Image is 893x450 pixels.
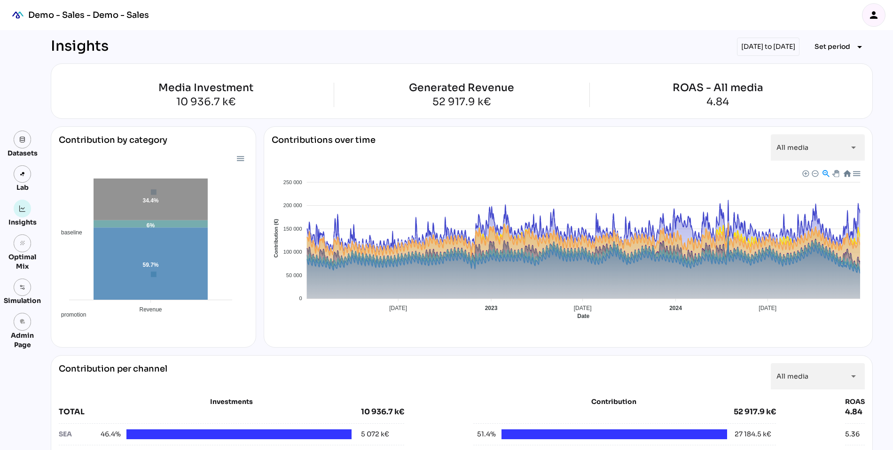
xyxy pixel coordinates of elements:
tspan: [DATE] [574,305,592,311]
span: baseline [54,229,82,236]
div: Datasets [8,148,38,158]
i: person [868,9,879,21]
i: admin_panel_settings [19,318,26,325]
div: Menu [236,154,244,162]
span: 51.4% [473,429,496,439]
div: 52 917.9 k€ [409,97,514,107]
div: Zoom Out [811,170,818,176]
i: arrow_drop_down [848,142,859,153]
div: [DATE] to [DATE] [737,38,799,56]
div: Zoom In [802,170,808,176]
div: Demo - Sales - Demo - Sales [28,9,149,21]
tspan: 100 000 [283,249,302,255]
div: Menu [852,169,860,177]
div: TOTAL [59,406,361,418]
button: Expand "Set period" [807,39,873,55]
div: Investments [59,397,404,406]
div: Contribution by category [59,134,248,153]
div: 52 917.9 k€ [734,406,776,418]
div: Insights [51,38,109,56]
div: mediaROI [8,5,28,25]
div: 5 072 k€ [361,429,389,439]
img: graph.svg [19,205,26,212]
div: 4.84 [845,406,865,418]
i: grain [19,240,26,247]
div: Optimal Mix [4,252,41,271]
div: ROAS [845,397,865,406]
div: Admin Page [4,331,41,349]
div: Selection Zoom [822,169,830,177]
tspan: 2024 [669,305,682,311]
span: promotion [54,311,86,318]
div: Panning [832,170,838,176]
div: 5.36 [845,429,860,439]
img: data.svg [19,136,26,143]
text: Contribution (€) [274,219,279,258]
div: Lab [12,183,33,192]
div: ROAS - All media [673,83,763,93]
tspan: 200 000 [283,202,302,208]
div: Contribution per channel [59,363,167,389]
div: 10 936.7 k€ [361,406,404,418]
div: Contributions over time [272,134,376,161]
tspan: 2023 [485,305,498,311]
div: Insights [8,217,37,227]
div: Generated Revenue [409,83,514,93]
span: All media [776,372,808,380]
div: Simulation [4,296,41,305]
span: 46.4% [98,429,121,439]
div: SEA [59,429,98,439]
tspan: 50 000 [286,272,302,278]
tspan: [DATE] [390,305,407,311]
i: arrow_drop_down [854,41,865,53]
tspan: 0 [299,295,302,301]
div: Contribution [497,397,730,406]
text: Date [578,313,590,319]
span: All media [776,143,808,152]
i: arrow_drop_down [848,371,859,382]
tspan: 150 000 [283,226,302,232]
div: 4.84 [673,97,763,107]
img: settings.svg [19,284,26,291]
tspan: Revenue [139,306,162,313]
div: Media Investment [78,83,334,93]
tspan: [DATE] [759,305,777,311]
div: 27 184.5 k€ [735,429,771,439]
div: Reset Zoom [843,169,851,177]
tspan: 250 000 [283,179,302,185]
span: Set period [815,41,850,52]
div: 10 936.7 k€ [78,97,334,107]
img: lab.svg [19,171,26,178]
